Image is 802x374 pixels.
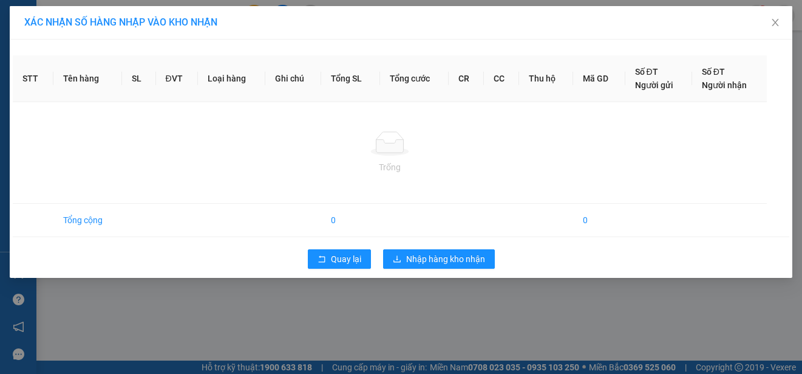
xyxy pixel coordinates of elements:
span: 01 Võ Văn Truyện, KP.1, Phường 2 [96,36,167,52]
span: rollback [318,255,326,265]
th: Loại hàng [198,55,265,102]
span: Hotline: 19001152 [96,54,149,61]
th: Tổng cước [380,55,449,102]
th: Thu hộ [519,55,573,102]
td: Tổng cộng [53,204,122,237]
th: SL [122,55,156,102]
th: CC [484,55,519,102]
th: Ghi chú [265,55,322,102]
span: 11:18:03 [DATE] [27,88,74,95]
th: STT [13,55,53,102]
span: Nhập hàng kho nhận [406,252,485,266]
span: XÁC NHẬN SỐ HÀNG NHẬP VÀO KHO NHẬN [24,16,217,28]
th: Tổng SL [321,55,379,102]
span: download [393,255,401,265]
button: downloadNhập hàng kho nhận [383,249,495,269]
td: 0 [321,204,379,237]
span: In ngày: [4,88,74,95]
td: 0 [573,204,625,237]
th: Tên hàng [53,55,122,102]
span: close [770,18,780,27]
strong: ĐỒNG PHƯỚC [96,7,166,17]
span: Người nhận [702,80,747,90]
button: rollbackQuay lại [308,249,371,269]
button: Close [758,6,792,40]
th: Mã GD [573,55,625,102]
div: Trống [22,161,757,174]
span: Người gửi [635,80,673,90]
span: [PERSON_NAME]: [4,78,127,86]
th: CR [449,55,484,102]
span: Quay lại [331,252,361,266]
span: Bến xe [GEOGRAPHIC_DATA] [96,19,163,35]
span: VPTB1310250002 [61,77,127,86]
span: Số ĐT [635,67,658,77]
span: ----------------------------------------- [33,66,149,75]
th: ĐVT [156,55,199,102]
img: logo [4,7,58,61]
span: Số ĐT [702,67,725,77]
